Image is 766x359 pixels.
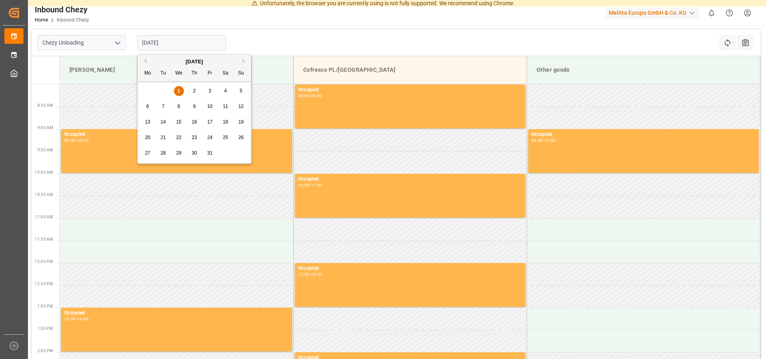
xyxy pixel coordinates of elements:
[236,69,246,78] div: Su
[221,133,231,143] div: Choose Saturday, October 25th, 2025
[191,119,197,125] span: 16
[298,183,310,187] div: 10:00
[190,69,199,78] div: Th
[178,88,180,94] span: 1
[64,309,289,317] div: Occupied
[207,104,212,109] span: 10
[158,148,168,158] div: Choose Tuesday, October 28th, 2025
[38,103,53,108] span: 8:30 AM
[111,37,123,49] button: open menu
[543,139,544,142] div: -
[158,102,168,112] div: Choose Tuesday, October 7th, 2025
[38,126,53,130] span: 9:00 AM
[207,150,212,156] span: 31
[35,259,53,264] span: 12:00 PM
[35,192,53,197] span: 10:30 AM
[238,119,243,125] span: 19
[35,215,53,219] span: 11:00 AM
[38,304,53,308] span: 1:00 PM
[531,131,756,139] div: Occupied
[160,119,166,125] span: 14
[309,94,310,98] div: -
[221,102,231,112] div: Choose Saturday, October 11th, 2025
[160,150,166,156] span: 28
[143,148,153,158] div: Choose Monday, October 27th, 2025
[143,102,153,112] div: Choose Monday, October 6th, 2025
[298,175,522,183] div: Occupied
[76,317,77,321] div: -
[298,86,522,94] div: Occupied
[140,83,249,161] div: month 2025-10
[298,265,522,273] div: Occupied
[174,102,184,112] div: Choose Wednesday, October 8th, 2025
[236,86,246,96] div: Choose Sunday, October 5th, 2025
[146,104,149,109] span: 6
[176,135,181,140] span: 22
[531,139,543,142] div: 09:00
[64,131,289,139] div: Occupied
[190,133,199,143] div: Choose Thursday, October 23rd, 2025
[207,119,212,125] span: 17
[193,88,196,94] span: 2
[158,69,168,78] div: Tu
[35,17,48,23] a: Home
[191,135,197,140] span: 23
[143,69,153,78] div: Mo
[221,117,231,127] div: Choose Saturday, October 18th, 2025
[238,104,243,109] span: 12
[143,117,153,127] div: Choose Monday, October 13th, 2025
[176,150,181,156] span: 29
[174,86,184,96] div: Choose Wednesday, October 1st, 2025
[66,63,287,77] div: [PERSON_NAME]
[174,69,184,78] div: We
[205,86,215,96] div: Choose Friday, October 3rd, 2025
[190,117,199,127] div: Choose Thursday, October 16th, 2025
[205,69,215,78] div: Fr
[38,148,53,152] span: 9:30 AM
[236,102,246,112] div: Choose Sunday, October 12th, 2025
[143,133,153,143] div: Choose Monday, October 20th, 2025
[223,119,228,125] span: 18
[174,117,184,127] div: Choose Wednesday, October 15th, 2025
[158,117,168,127] div: Choose Tuesday, October 14th, 2025
[38,326,53,331] span: 1:30 PM
[64,317,76,321] div: 13:00
[243,59,247,63] button: Next Month
[174,133,184,143] div: Choose Wednesday, October 22nd, 2025
[544,139,556,142] div: 10:00
[209,88,211,94] span: 3
[236,133,246,143] div: Choose Sunday, October 26th, 2025
[533,63,754,77] div: Other goods
[223,104,228,109] span: 11
[35,170,53,175] span: 10:00 AM
[162,104,165,109] span: 7
[145,150,150,156] span: 27
[77,317,89,321] div: 14:00
[238,135,243,140] span: 26
[176,119,181,125] span: 15
[191,150,197,156] span: 30
[298,94,310,98] div: 08:00
[190,102,199,112] div: Choose Thursday, October 9th, 2025
[193,104,196,109] span: 9
[311,94,322,98] div: 09:00
[178,104,180,109] span: 8
[138,58,251,66] div: [DATE]
[158,133,168,143] div: Choose Tuesday, October 21st, 2025
[145,135,150,140] span: 20
[38,349,53,353] span: 2:00 PM
[236,117,246,127] div: Choose Sunday, October 19th, 2025
[35,237,53,241] span: 11:30 AM
[311,183,322,187] div: 11:00
[190,148,199,158] div: Choose Thursday, October 30th, 2025
[64,139,76,142] div: 09:00
[190,86,199,96] div: Choose Thursday, October 2nd, 2025
[224,88,227,94] span: 4
[300,63,520,77] div: Cofresco PL/[GEOGRAPHIC_DATA]
[137,35,226,50] input: DD.MM.YYYY
[205,148,215,158] div: Choose Friday, October 31st, 2025
[145,119,150,125] span: 13
[77,139,89,142] div: 10:00
[174,148,184,158] div: Choose Wednesday, October 29th, 2025
[309,273,310,276] div: -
